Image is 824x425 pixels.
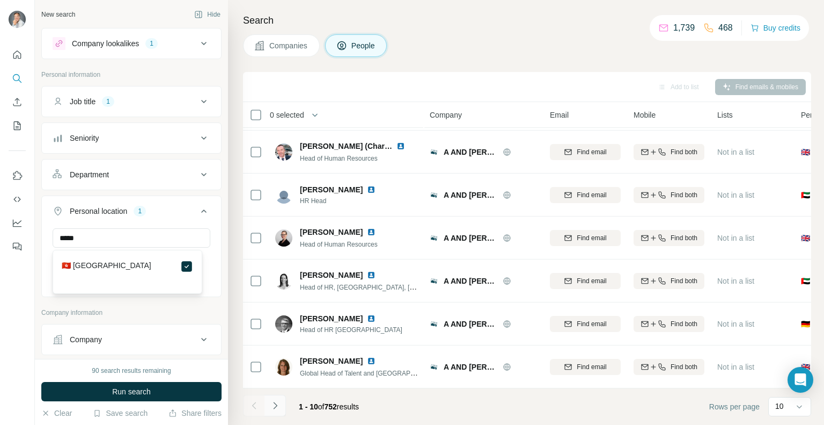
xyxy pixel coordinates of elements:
[430,191,438,199] img: Logo of A AND O Shearman
[9,190,26,209] button: Use Surfe API
[444,147,497,157] span: A AND [PERSON_NAME]
[9,166,26,185] button: Use Surfe on LinkedIn
[300,196,388,206] span: HR Head
[634,316,704,332] button: Find both
[187,6,228,23] button: Hide
[300,270,363,280] span: [PERSON_NAME]
[577,319,606,329] span: Find email
[367,357,376,365] img: LinkedIn logo
[42,89,221,114] button: Job title1
[300,356,363,366] span: [PERSON_NAME]
[41,70,222,80] p: Personal information
[299,402,359,411] span: results
[9,69,26,88] button: Search
[671,233,697,243] span: Find both
[709,401,760,412] span: Rows per page
[671,362,697,372] span: Find both
[430,363,438,371] img: Logo of A AND O Shearman
[550,273,621,289] button: Find email
[134,206,146,216] div: 1
[671,276,697,286] span: Find both
[751,20,800,35] button: Buy credits
[430,320,438,328] img: Logo of A AND O Shearman
[671,319,697,329] span: Find both
[367,228,376,236] img: LinkedIn logo
[430,234,438,242] img: Logo of A AND O Shearman
[70,96,95,107] div: Job title
[300,155,378,162] span: Head of Human Resources
[318,402,325,411] span: of
[92,366,171,376] div: 90 search results remaining
[42,31,221,56] button: Company lookalikes1
[41,408,72,419] button: Clear
[430,148,438,156] img: Logo of A AND O Shearman
[577,190,606,200] span: Find email
[634,110,656,120] span: Mobile
[112,386,151,397] span: Run search
[70,169,109,180] div: Department
[430,277,438,285] img: Logo of A AND O Shearman
[801,276,810,286] span: 🇦🇪
[801,319,810,329] span: 🇩🇪
[300,241,378,248] span: Head of Human Resources
[300,369,454,377] span: Global Head of Talent and [GEOGRAPHIC_DATA] HR
[62,260,151,273] label: 🇭🇰 [GEOGRAPHIC_DATA]
[300,313,363,324] span: [PERSON_NAME]
[550,144,621,160] button: Find email
[70,133,99,143] div: Seniority
[300,283,553,291] span: Head of HR, [GEOGRAPHIC_DATA], [GEOGRAPHIC_DATA] & Africa at A&O Shearman
[444,362,497,372] span: A AND [PERSON_NAME]
[577,362,606,372] span: Find email
[264,395,286,416] button: Navigate to next page
[396,142,405,150] img: LinkedIn logo
[41,308,222,318] p: Company information
[300,325,402,335] span: Head of HR [GEOGRAPHIC_DATA]
[367,271,376,279] img: LinkedIn logo
[717,363,754,371] span: Not in a list
[299,402,318,411] span: 1 - 10
[788,367,813,393] div: Open Intercom Messenger
[634,144,704,160] button: Find both
[801,362,810,372] span: 🇬🇧
[801,233,810,243] span: 🇬🇧
[577,147,606,157] span: Find email
[243,13,811,28] h4: Search
[269,40,308,51] span: Companies
[42,327,221,352] button: Company
[300,142,430,150] span: [PERSON_NAME] (Chartered FCIPD)
[775,401,784,412] p: 10
[444,276,497,286] span: A AND [PERSON_NAME]
[72,38,139,49] div: Company lookalikes
[70,334,102,345] div: Company
[671,147,697,157] span: Find both
[9,11,26,28] img: Avatar
[718,21,733,34] p: 468
[717,320,754,328] span: Not in a list
[367,185,376,194] img: LinkedIn logo
[275,143,292,161] img: Avatar
[717,191,754,199] span: Not in a list
[275,358,292,376] img: Avatar
[9,92,26,112] button: Enrich CSV
[9,213,26,233] button: Dashboard
[801,190,810,200] span: 🇦🇪
[275,229,292,247] img: Avatar
[673,21,695,34] p: 1,739
[550,110,569,120] span: Email
[9,116,26,135] button: My lists
[444,319,497,329] span: A AND [PERSON_NAME]
[93,408,148,419] button: Save search
[275,272,292,290] img: Avatar
[717,277,754,285] span: Not in a list
[102,97,114,106] div: 1
[577,276,606,286] span: Find email
[550,187,621,203] button: Find email
[300,227,363,237] span: [PERSON_NAME]
[717,110,733,120] span: Lists
[42,198,221,228] button: Personal location1
[634,359,704,375] button: Find both
[717,148,754,156] span: Not in a list
[634,230,704,246] button: Find both
[550,359,621,375] button: Find email
[801,147,810,157] span: 🇬🇧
